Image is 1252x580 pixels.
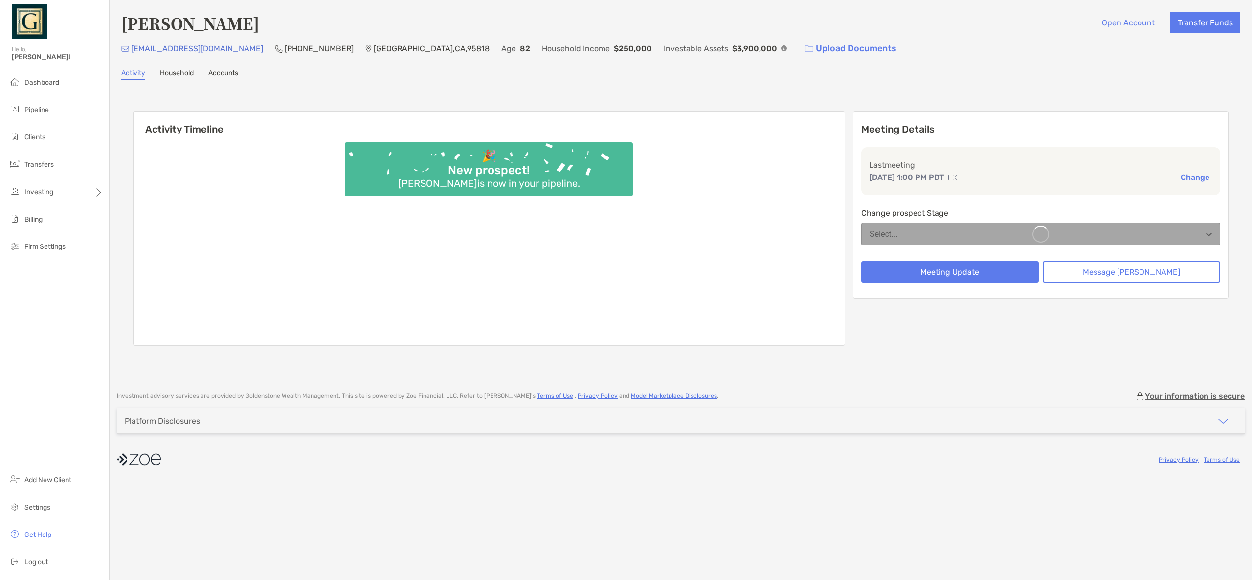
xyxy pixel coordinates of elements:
img: transfers icon [9,158,21,170]
p: 82 [520,43,530,55]
button: Transfer Funds [1170,12,1240,33]
a: Privacy Policy [1159,456,1199,463]
span: Get Help [24,531,51,539]
img: Email Icon [121,46,129,52]
img: pipeline icon [9,103,21,115]
img: billing icon [9,213,21,224]
img: get-help icon [9,528,21,540]
img: settings icon [9,501,21,513]
img: company logo [117,448,161,470]
button: Meeting Update [861,261,1039,283]
h6: Activity Timeline [134,112,845,135]
span: Add New Client [24,476,71,484]
div: Platform Disclosures [125,416,200,425]
p: [PHONE_NUMBER] [285,43,354,55]
a: Activity [121,69,145,80]
p: Meeting Details [861,123,1220,135]
div: New prospect! [444,163,534,178]
p: Household Income [542,43,610,55]
img: Zoe Logo [12,4,47,39]
a: Accounts [208,69,238,80]
span: Dashboard [24,78,59,87]
img: clients icon [9,131,21,142]
p: [DATE] 1:00 PM PDT [869,171,944,183]
p: Age [501,43,516,55]
span: Billing [24,215,43,223]
img: dashboard icon [9,76,21,88]
img: Phone Icon [275,45,283,53]
p: Your information is secure [1145,391,1245,401]
a: Household [160,69,194,80]
p: $250,000 [614,43,652,55]
a: Terms of Use [1204,456,1240,463]
span: Pipeline [24,106,49,114]
p: [EMAIL_ADDRESS][DOMAIN_NAME] [131,43,263,55]
span: Transfers [24,160,54,169]
img: Info Icon [781,45,787,51]
p: Investable Assets [664,43,728,55]
span: [PERSON_NAME]! [12,53,103,61]
img: communication type [948,174,957,181]
p: Last meeting [869,159,1212,171]
button: Open Account [1094,12,1162,33]
img: Location Icon [365,45,372,53]
span: Investing [24,188,53,196]
p: Change prospect Stage [861,207,1220,219]
span: Log out [24,558,48,566]
p: Investment advisory services are provided by Goldenstone Wealth Management . This site is powered... [117,392,718,400]
span: Clients [24,133,45,141]
h4: [PERSON_NAME] [121,12,259,34]
img: icon arrow [1217,415,1229,427]
a: Privacy Policy [578,392,618,399]
div: 🎉 [478,149,500,163]
img: button icon [805,45,813,52]
a: Upload Documents [799,38,903,59]
img: firm-settings icon [9,240,21,252]
span: Settings [24,503,50,512]
p: $3,900,000 [732,43,777,55]
a: Terms of Use [537,392,573,399]
button: Change [1178,172,1212,182]
p: [GEOGRAPHIC_DATA] , CA , 95818 [374,43,490,55]
button: Message [PERSON_NAME] [1043,261,1220,283]
img: investing icon [9,185,21,197]
img: add_new_client icon [9,473,21,485]
img: logout icon [9,556,21,567]
div: [PERSON_NAME] is now in your pipeline. [394,178,584,189]
span: Firm Settings [24,243,66,251]
a: Model Marketplace Disclosures [631,392,717,399]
